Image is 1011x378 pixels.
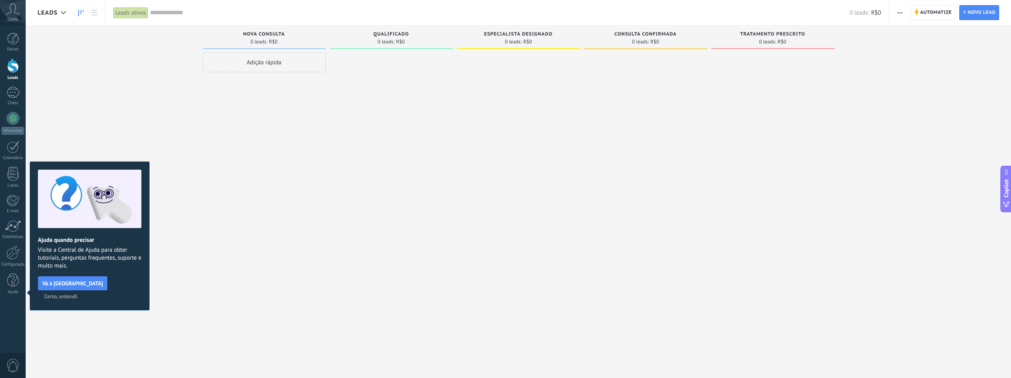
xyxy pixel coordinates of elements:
[41,290,81,302] button: Certo, entendi
[968,6,996,20] span: Novo lead
[203,52,326,72] div: Adição rápida
[740,32,805,37] span: Tratamento prescrito
[38,9,58,17] span: Leads
[2,234,24,240] div: Estatísticas
[959,5,999,20] a: Novo lead
[2,75,24,80] div: Leads
[2,47,24,52] div: Painel
[849,9,869,17] span: 0 leads:
[588,32,703,38] div: Consulta confirmada
[911,5,955,20] a: Automatize
[38,276,107,290] button: Vá à [GEOGRAPHIC_DATA]
[38,246,141,270] span: Visite a Central de Ajuda para obter tutoriais, perguntas frequentes, suporte e muito mais.
[44,294,77,299] span: Certo, entendi
[2,262,24,267] div: Configurações
[505,39,522,44] span: 0 leads:
[250,39,267,44] span: 0 leads:
[38,236,141,244] h2: Ajuda quando precisar
[396,39,405,44] span: R$0
[759,39,776,44] span: 0 leads:
[113,7,148,19] div: Leads ativos
[243,32,285,37] span: Nova consulta
[2,209,24,214] div: E-mail
[88,5,101,21] a: Lista
[207,32,322,38] div: Nova consulta
[871,9,881,17] span: R$0
[2,155,24,161] div: Calendário
[1002,180,1010,198] span: Copilot
[461,32,576,38] div: Especialista designado
[778,39,786,44] span: R$0
[2,183,24,188] div: Listas
[2,101,24,106] div: Chats
[632,39,649,44] span: 0 leads:
[920,6,952,20] span: Automatize
[2,127,24,135] div: WhatsApp
[894,5,906,20] button: Mais
[715,32,831,38] div: Tratamento prescrito
[42,281,103,286] span: Vá à [GEOGRAPHIC_DATA]
[523,39,532,44] span: R$0
[614,32,677,37] span: Consulta confirmada
[484,32,552,37] span: Especialista designado
[269,39,278,44] span: R$0
[2,290,24,295] div: Ajuda
[378,39,395,44] span: 0 leads:
[334,32,449,38] div: Qualificado
[373,32,409,37] span: Qualificado
[74,5,88,21] a: Leads
[650,39,659,44] span: R$0
[8,17,18,22] span: Conta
